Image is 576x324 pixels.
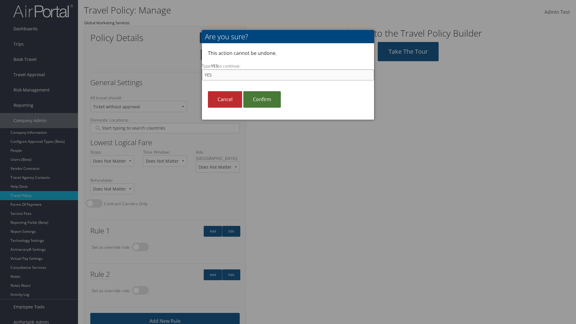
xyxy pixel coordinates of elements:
[211,63,218,69] strong: YES
[202,69,374,80] input: TypeYESto continue:
[202,43,374,63] p: This action cannot be undone.
[202,63,374,80] label: Type to continue:
[202,30,374,43] h2: Are you sure?
[243,91,281,108] a: Confirm
[208,91,242,108] a: Cancel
